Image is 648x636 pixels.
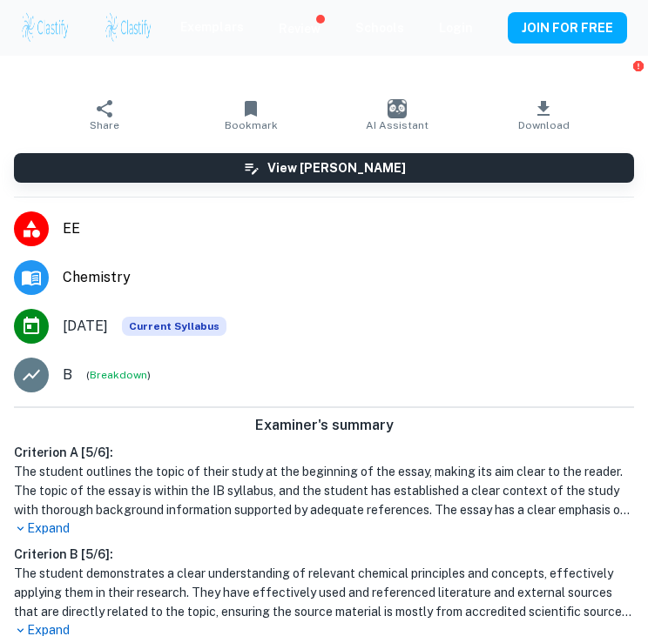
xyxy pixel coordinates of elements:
span: Share [90,119,119,131]
img: AI Assistant [388,99,407,118]
button: AI Assistant [324,90,470,139]
p: Review [279,19,321,38]
h1: The student demonstrates a clear understanding of relevant chemical principles and concepts, effe... [14,564,634,621]
button: Report issue [631,59,645,72]
img: Clastify logo [21,10,70,45]
button: View [PERSON_NAME] [14,153,634,183]
h6: Examiner's summary [7,415,641,436]
a: Login [439,21,473,35]
button: Breakdown [90,367,147,383]
p: B [63,365,72,385]
span: [DATE] [63,316,108,337]
span: Chemistry [63,267,634,288]
span: Bookmark [225,119,278,131]
p: Expand [14,519,634,538]
a: Schools [355,21,404,35]
button: Download [470,90,617,139]
button: Share [31,90,178,139]
span: Current Syllabus [122,317,226,336]
img: Clastify logo [105,10,153,45]
p: Exemplars [180,17,244,37]
span: EE [63,218,634,239]
h6: Criterion A [ 5 / 6 ]: [14,443,634,462]
h6: Criterion B [ 5 / 6 ]: [14,545,634,564]
button: JOIN FOR FREE [508,12,627,44]
h1: The student outlines the topic of their study at the beginning of the essay, making its aim clear... [14,462,634,519]
span: Download [518,119,570,131]
div: This exemplar is based on the current syllabus. Feel free to refer to it for inspiration/ideas wh... [122,317,226,336]
h6: View [PERSON_NAME] [267,158,406,177]
button: Bookmark [178,90,324,139]
span: AI Assistant [366,119,429,131]
span: ( ) [86,367,151,384]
